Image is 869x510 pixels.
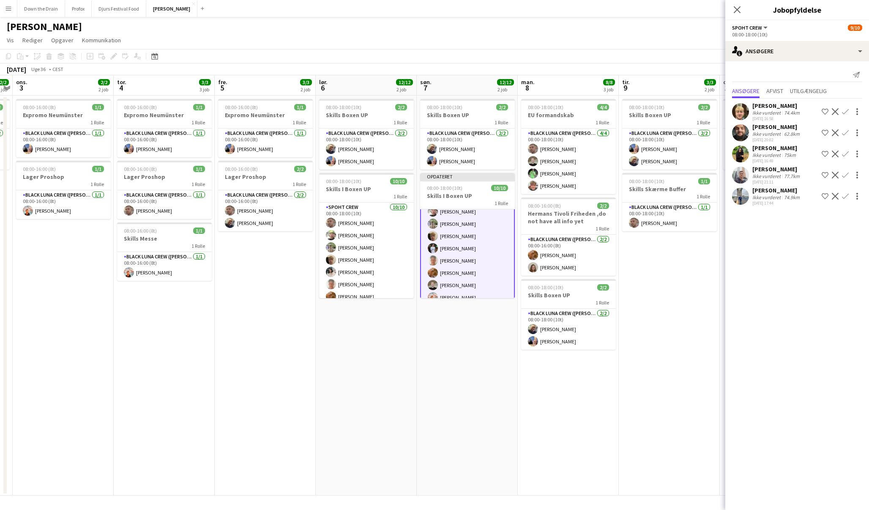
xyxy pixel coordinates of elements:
[427,104,462,110] span: 08:00-18:00 (10t)
[732,25,762,31] span: Spoht Crew
[117,235,212,242] h3: Skills Messe
[396,86,413,93] div: 2 job
[117,99,212,157] div: 08:00-16:00 (8t)1/1Expromo Neumünster1 RolleBlack Luna Crew ([PERSON_NAME])1/108:00-16:00 (8t)[PE...
[218,99,313,157] div: 08:00-16:00 (8t)1/1Expromo Neumünster1 RolleBlack Luna Crew ([PERSON_NAME])1/108:00-16:00 (8t)[PE...
[752,116,801,121] div: [DATE] 16:58
[596,225,609,232] span: 1 Rolle
[752,144,798,152] div: [PERSON_NAME]
[124,104,157,110] span: 08:00-16:00 (8t)
[48,35,77,46] a: Opgaver
[752,173,782,179] div: Ikke vurderet
[193,166,205,172] span: 1/1
[732,31,862,38] div: 08:00-18:00 (10t)
[752,152,782,158] div: Ikke vurderet
[782,110,801,116] div: 74.4km
[16,190,111,219] app-card-role: Black Luna Crew ([PERSON_NAME])1/108:00-16:00 (8t)[PERSON_NAME]
[732,88,760,94] span: Ansøgere
[521,291,616,299] h3: Skills Boxen UP
[218,173,313,181] h3: Lager Proshop
[319,203,414,342] app-card-role: Spoht Crew10/1008:00-18:00 (10t)[PERSON_NAME][PERSON_NAME][PERSON_NAME][PERSON_NAME][PERSON_NAME]...
[420,99,515,170] div: 08:00-18:00 (10t)2/2Skills Boxen UP1 RolleBlack Luna Crew ([PERSON_NAME])2/208:00-18:00 (10t)[PER...
[782,152,798,158] div: 75km
[419,83,432,93] span: 7
[92,166,104,172] span: 1/1
[790,88,827,94] span: Utilgængelig
[117,111,212,119] h3: Expromo Neumünster
[396,79,413,85] span: 12/12
[521,279,616,350] app-job-card: 08:00-18:00 (10t)2/2Skills Boxen UP1 RolleBlack Luna Crew ([PERSON_NAME])2/208:00-18:00 (10t)[PER...
[16,111,111,119] h3: Expromo Neumünster
[420,166,515,307] app-card-role: Spoht Crew10/1008:00-18:00 (10t)[PERSON_NAME][PERSON_NAME][PERSON_NAME][PERSON_NAME][PERSON_NAME]...
[528,203,561,209] span: 08:00-16:00 (8t)
[292,181,306,187] span: 1 Rolle
[496,104,508,110] span: 2/2
[98,86,109,93] div: 2 job
[698,104,710,110] span: 2/2
[495,119,508,126] span: 1 Rolle
[766,88,783,94] span: Afvist
[16,78,27,86] span: ons.
[319,99,414,170] app-job-card: 08:00-18:00 (10t)2/2Skills Boxen UP1 RolleBlack Luna Crew ([PERSON_NAME])2/208:00-18:00 (10t)[PER...
[495,200,508,206] span: 1 Rolle
[420,173,515,298] app-job-card: Opdateret08:00-18:00 (10t)10/10Skills I Boxen UP1 RolleSpoht Crew10/1008:00-18:00 (10t)[PERSON_NA...
[319,111,414,119] h3: Skills Boxen UP
[394,193,407,200] span: 1 Rolle
[191,181,205,187] span: 1 Rolle
[82,36,121,44] span: Kommunikation
[752,137,801,143] div: [DATE] 20:02
[117,129,212,157] app-card-role: Black Luna Crew ([PERSON_NAME])1/108:00-16:00 (8t)[PERSON_NAME]
[420,111,515,119] h3: Skills Boxen UP
[629,178,664,184] span: 08:00-18:00 (10t)
[521,197,616,276] app-job-card: 08:00-16:00 (8t)2/2Hermans Tivoli Friheden ,do not have all info yet1 RolleBlack Luna Crew ([PERS...
[292,119,306,126] span: 1 Rolle
[427,185,462,191] span: 08:00-18:00 (10t)
[117,190,212,219] app-card-role: Black Luna Crew ([PERSON_NAME])1/108:00-16:00 (8t)[PERSON_NAME]
[124,166,157,172] span: 08:00-16:00 (8t)
[521,235,616,276] app-card-role: Black Luna Crew ([PERSON_NAME])2/208:00-16:00 (8t)[PERSON_NAME][PERSON_NAME]
[698,178,710,184] span: 1/1
[603,79,615,85] span: 8/8
[225,166,258,172] span: 08:00-16:00 (8t)
[117,252,212,281] app-card-role: Black Luna Crew ([PERSON_NAME])1/108:00-16:00 (8t)[PERSON_NAME]
[7,65,26,74] div: [DATE]
[782,194,801,200] div: 74.9km
[218,129,313,157] app-card-role: Black Luna Crew ([PERSON_NAME])1/108:00-16:00 (8t)[PERSON_NAME]
[521,309,616,350] app-card-role: Black Luna Crew ([PERSON_NAME])2/208:00-18:00 (10t)[PERSON_NAME][PERSON_NAME]
[146,0,197,17] button: [PERSON_NAME]
[752,200,801,206] div: [DATE] 17:44
[218,111,313,119] h3: Expromo Neumünster
[326,178,361,184] span: 08:00-18:00 (10t)
[622,173,717,231] app-job-card: 08:00-18:00 (10t)1/1Skills Skærme Buffer1 RolleBlack Luna Crew ([PERSON_NAME])1/108:00-18:00 (10t...
[22,36,43,44] span: Rediger
[420,192,515,200] h3: Skills I Boxen UP
[7,20,82,33] h1: [PERSON_NAME]
[218,161,313,231] app-job-card: 08:00-16:00 (8t)2/2Lager Proshop1 RolleBlack Luna Crew ([PERSON_NAME])2/208:00-16:00 (8t)[PERSON_...
[723,99,818,170] app-job-card: 08:00-16:00 (8t)2/2Lager Proshop1 RolleBlack Luna Crew ([PERSON_NAME])2/208:00-16:00 (8t)[PERSON_...
[390,178,407,184] span: 10/10
[723,129,818,170] app-card-role: Black Luna Crew ([PERSON_NAME])2/208:00-16:00 (8t)[PERSON_NAME][PERSON_NAME]
[124,228,157,234] span: 08:00-16:00 (8t)
[7,36,14,44] span: Vis
[723,111,818,119] h3: Lager Proshop
[420,78,432,86] span: søn.
[92,0,146,17] button: Djurs Festival Food
[319,78,328,86] span: lør.
[521,99,616,194] app-job-card: 08:00-18:00 (10t)4/4EU formandskab1 RolleBlack Luna Crew ([PERSON_NAME])4/408:00-18:00 (10t)[PERS...
[319,173,414,298] app-job-card: 08:00-18:00 (10t)10/10Skills I Boxen UP1 RolleSpoht Crew10/1008:00-18:00 (10t)[PERSON_NAME][PERSO...
[491,185,508,191] span: 10/10
[597,203,609,209] span: 2/2
[622,78,630,86] span: tir.
[725,4,869,15] h3: Jobopfyldelse
[722,83,735,93] span: 10
[622,99,717,170] app-job-card: 08:00-18:00 (10t)2/2Skills Boxen UP1 RolleBlack Luna Crew ([PERSON_NAME])2/208:00-18:00 (10t)[PER...
[497,79,514,85] span: 12/12
[596,119,609,126] span: 1 Rolle
[117,161,212,219] app-job-card: 08:00-16:00 (8t)1/1Lager Proshop1 RolleBlack Luna Crew ([PERSON_NAME])1/108:00-16:00 (8t)[PERSON_...
[300,79,312,85] span: 3/3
